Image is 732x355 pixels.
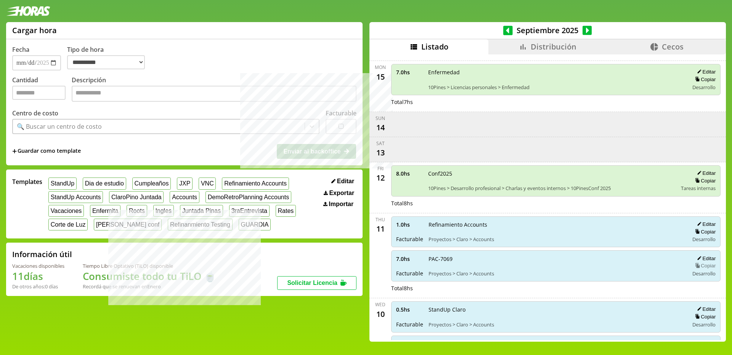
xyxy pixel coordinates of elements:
span: 0.5 hs [396,306,423,313]
span: Facturable [396,270,423,277]
button: DemoRetroPlanning Accounts [205,191,291,203]
button: Editar [695,306,716,312]
div: 🔍 Buscar un centro de costo [17,122,102,131]
div: scrollable content [369,54,726,341]
span: Septiembre 2025 [513,25,583,35]
div: Fri [377,165,384,172]
button: Editar [695,170,716,176]
button: Juntada Pinas [180,205,223,217]
span: 10Pines > Desarrollo profesional > Charlas y eventos internos > 10PinesConf 2025 [428,185,676,192]
button: GUARDIA [239,219,271,230]
button: Enfermita [90,205,120,217]
button: JXP [177,177,193,189]
div: Total 8 hs [391,285,721,292]
button: Cumpleaños [132,177,171,189]
span: 10Pines > Licencias personales > Enfermedad [428,84,684,91]
div: 14 [374,122,387,134]
span: Desarrollo [692,84,716,91]
button: [PERSON_NAME] conf [94,219,162,230]
div: 15 [374,70,387,83]
div: 13 [374,147,387,159]
textarea: Descripción [72,86,356,102]
span: StandUp Claro [429,306,684,313]
button: 3raEntrevista [229,205,270,217]
span: Proyectos > Claro > Accounts [429,236,684,243]
span: Desarrollo [692,236,716,243]
span: 7.0 hs [396,255,423,262]
span: Proyectos > Claro > Accounts [429,270,684,277]
div: Recordá que se renuevan en [83,283,216,290]
span: 8.0 hs [396,170,423,177]
button: Copiar [693,313,716,320]
label: Facturable [326,109,356,117]
button: Refinanmiento Testing [168,219,233,230]
button: Editar [695,69,716,75]
span: PAC-7069 [429,255,684,262]
label: Descripción [72,76,356,104]
button: Corte de Luz [48,219,88,230]
span: Desarrollo [692,321,716,328]
button: Refinamiento Accounts [222,177,289,189]
div: De otros años: 0 días [12,283,64,290]
button: Ingles [153,205,174,217]
button: Copiar [693,177,716,184]
span: Cecos [662,42,684,52]
span: Distribución [531,42,576,52]
button: Editar [329,177,356,185]
span: Templates [12,177,42,186]
button: Rates [276,205,296,217]
button: Copiar [693,76,716,83]
span: Desarrollo [692,270,716,277]
span: 6.5 hs [396,340,423,347]
span: Listado [421,42,448,52]
button: StandUp Accounts [48,191,103,203]
button: Accounts [170,191,199,203]
h1: Consumiste todo tu TiLO 🍵 [83,269,216,283]
span: Exportar [329,190,354,197]
button: Roots [127,205,147,217]
span: Refinamiento Accounts [429,221,684,228]
div: Thu [376,216,385,223]
button: VNC [199,177,216,189]
div: Wed [375,301,385,308]
label: Fecha [12,45,29,54]
button: Exportar [321,189,356,197]
button: Vacaciones [48,205,84,217]
b: Enero [147,283,161,290]
label: Tipo de hora [67,45,151,70]
span: 1.0 hs [396,221,423,228]
span: Solicitar Licencia [287,280,337,286]
span: Editar [337,178,354,185]
span: Enfermedad [428,69,684,76]
button: Editar [695,255,716,262]
span: Tareas internas [681,185,716,192]
div: 11 [374,223,387,235]
button: Dia de estudio [83,177,126,189]
button: Editar [695,221,716,227]
div: 12 [374,172,387,184]
button: ClaroPino Juntada [109,191,164,203]
div: Total 8 hs [391,200,721,207]
button: Copiar [693,262,716,269]
img: logotipo [6,6,50,16]
span: Facturable [396,321,423,328]
div: Sat [376,140,385,147]
div: Sun [376,115,385,122]
span: PAC-7069 [429,340,684,347]
span: 7.0 hs [396,69,423,76]
label: Cantidad [12,76,72,104]
button: StandUp [48,177,77,189]
span: +Guardar como template [12,147,81,155]
button: Editar [695,340,716,347]
div: 10 [374,308,387,320]
button: Copiar [693,229,716,235]
div: Total 7 hs [391,98,721,106]
div: Mon [375,64,386,70]
div: Tiempo Libre Optativo (TiLO) disponible [83,262,216,269]
label: Centro de costo [12,109,58,117]
span: Importar [329,201,353,208]
span: Proyectos > Claro > Accounts [429,321,684,328]
button: Solicitar Licencia [277,276,356,290]
span: Facturable [396,235,423,243]
input: Cantidad [12,86,66,100]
